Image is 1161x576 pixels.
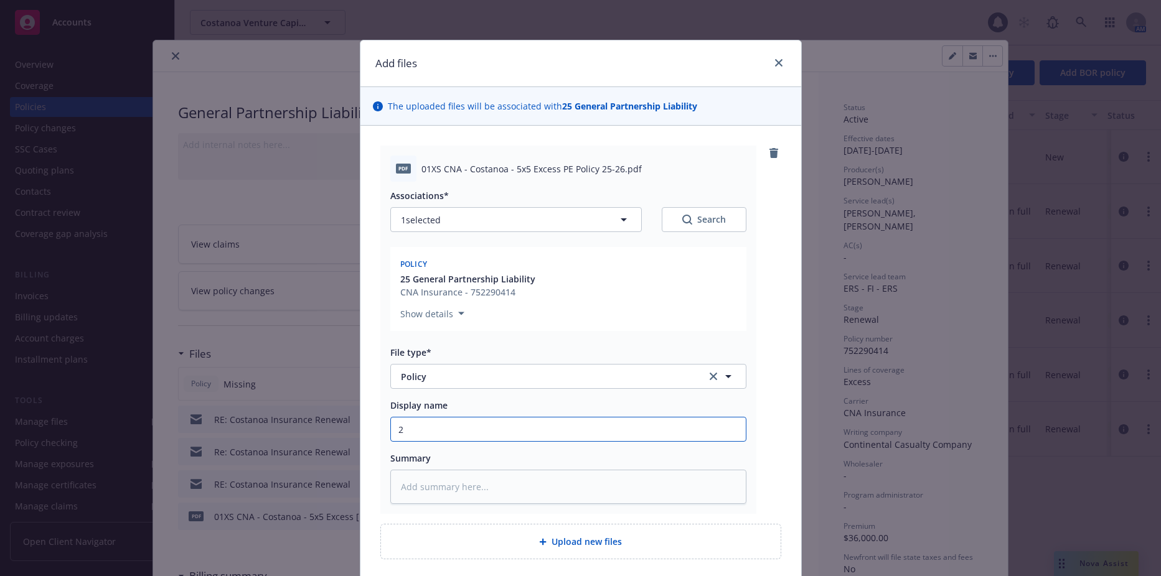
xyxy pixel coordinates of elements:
span: Display name [390,399,448,411]
div: Upload new files [380,524,781,559]
span: Summary [390,452,431,464]
span: Policy [401,370,689,383]
span: Upload new files [552,535,622,548]
button: Policyclear selection [390,364,746,389]
input: Add display name here... [391,417,746,441]
a: clear selection [706,369,721,384]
